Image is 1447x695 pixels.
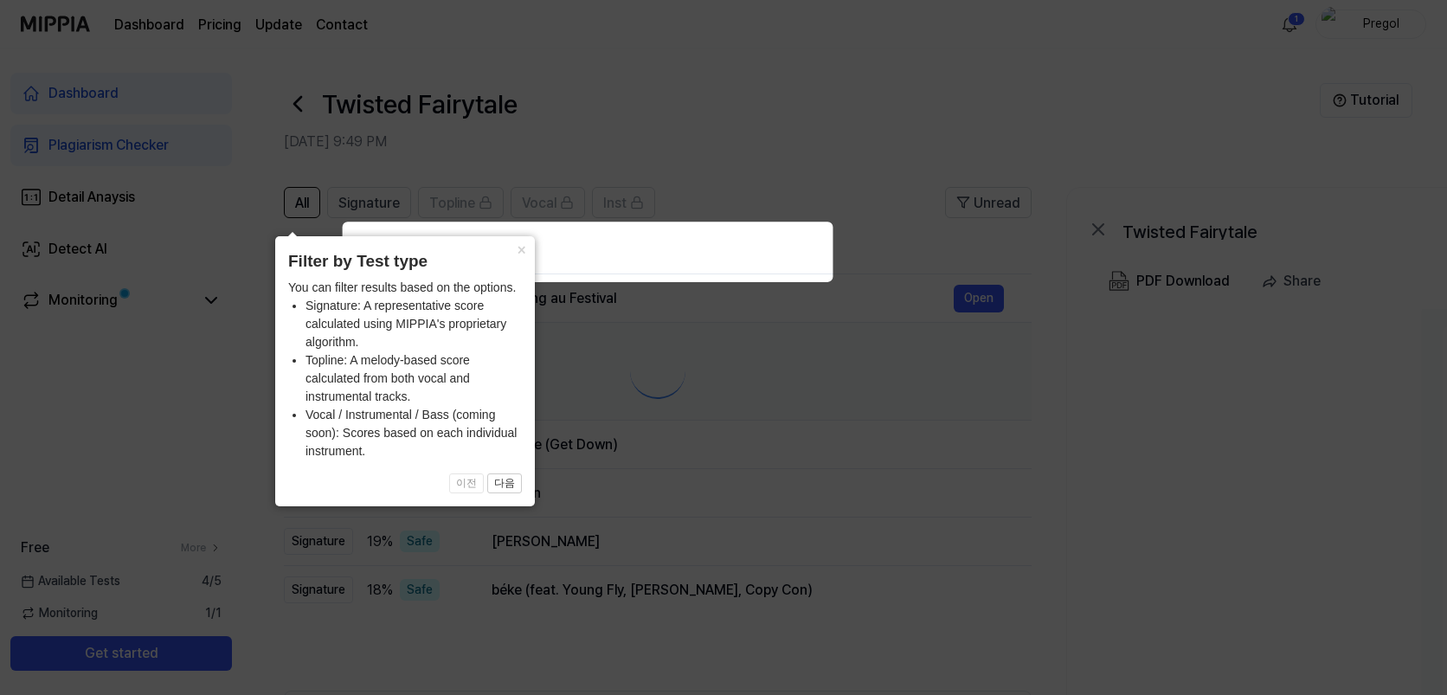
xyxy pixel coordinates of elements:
[305,406,522,460] li: Vocal / Instrumental / Bass (coming soon): Scores based on each individual instrument.
[288,279,522,460] div: You can filter results based on the options.
[288,249,522,274] header: Filter by Test type
[305,351,522,406] li: Topline: A melody-based score calculated from both vocal and instrumental tracks.
[487,473,522,494] button: 다음
[305,297,522,351] li: Signature: A representative score calculated using MIPPIA's proprietary algorithm.
[507,236,535,261] button: Close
